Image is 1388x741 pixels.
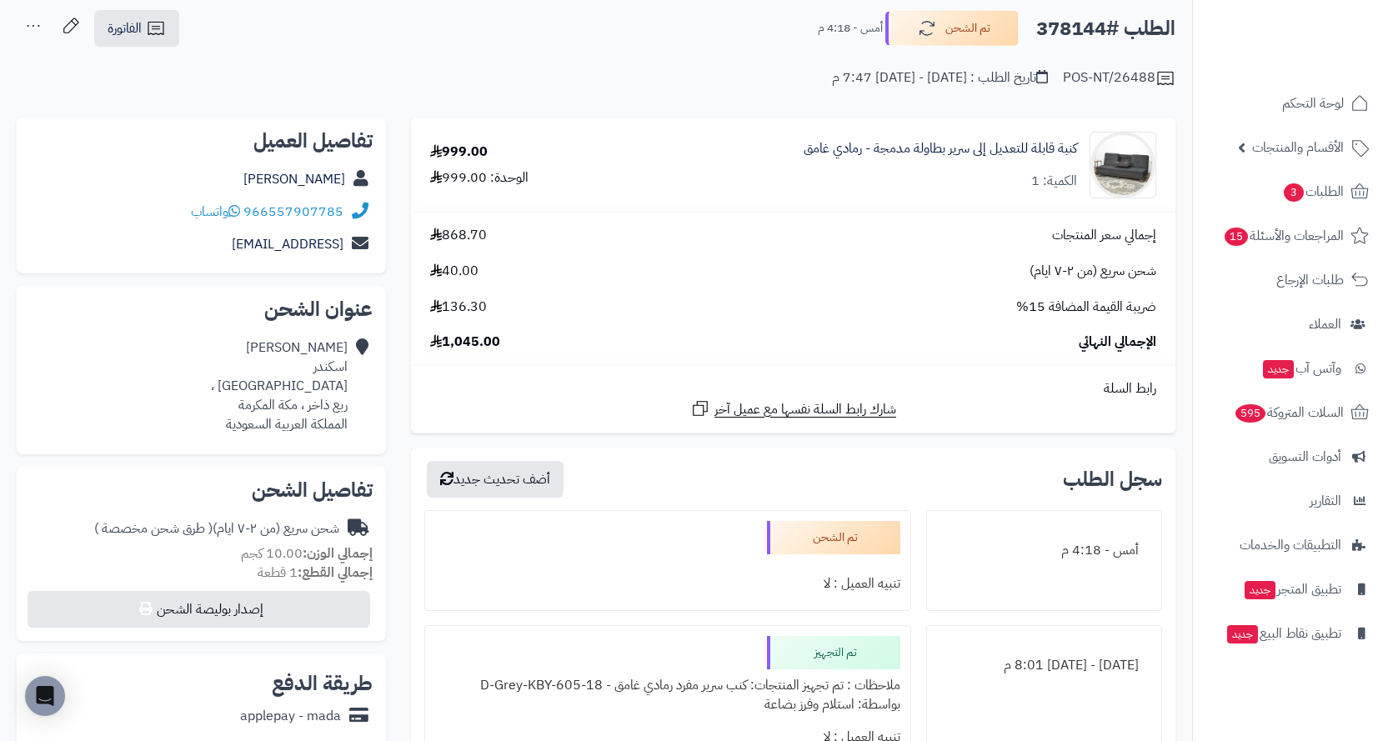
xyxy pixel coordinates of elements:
[1203,260,1378,300] a: طلبات الإرجاع
[298,563,373,583] strong: إجمالي القطع:
[1203,613,1378,653] a: تطبيق نقاط البيعجديد
[1203,393,1378,433] a: السلات المتروكة595
[1225,622,1341,645] span: تطبيق نقاط البيع
[818,20,883,37] small: أمس - 4:18 م
[1240,533,1341,557] span: التطبيقات والخدمات
[1269,445,1341,468] span: أدوات التسويق
[1052,226,1156,245] span: إجمالي سعر المنتجات
[937,534,1151,567] div: أمس - 4:18 م
[1030,262,1156,281] span: شحن سريع (من ٢-٧ ايام)
[1235,404,1265,423] span: 595
[211,338,348,433] div: [PERSON_NAME] اسكندر [GEOGRAPHIC_DATA] ، ربع ذاخر ، مكة المكرمة المملكة العربية السعودية
[30,480,373,500] h2: تفاصيل الشحن
[303,543,373,563] strong: إجمالي الوزن:
[1282,180,1344,203] span: الطلبات
[767,521,900,554] div: تم الشحن
[240,707,341,726] div: applepay - mada
[1276,268,1344,292] span: طلبات الإرجاع
[430,298,487,317] span: 136.30
[885,11,1019,46] button: تم الشحن
[1203,304,1378,344] a: العملاء
[1203,481,1378,521] a: التقارير
[272,673,373,693] h2: طريقة الدفع
[1309,313,1341,336] span: العملاء
[1225,228,1248,246] span: 15
[1223,224,1344,248] span: المراجعات والأسئلة
[714,400,896,419] span: شارك رابط السلة نفسها مع عميل آخر
[258,563,373,583] small: 1 قطعة
[191,202,240,222] a: واتساب
[430,143,488,162] div: 999.00
[1203,83,1378,123] a: لوحة التحكم
[243,169,345,189] a: [PERSON_NAME]
[1261,357,1341,380] span: وآتس آب
[30,299,373,319] h2: عنوان الشحن
[427,461,564,498] button: أضف تحديث جديد
[435,568,900,600] div: تنبيه العميل : لا
[108,18,142,38] span: الفاتورة
[243,202,343,222] a: 966557907785
[30,131,373,151] h2: تفاصيل العميل
[1275,44,1372,79] img: logo-2.png
[1282,92,1344,115] span: لوحة التحكم
[1227,625,1258,643] span: جديد
[1090,132,1155,198] img: 1747747468-1-90x90.jpg
[1203,525,1378,565] a: التطبيقات والخدمات
[435,669,900,721] div: ملاحظات : تم تجهيز المنتجات: كنب سرير مفرد رمادي غامق - D-Grey-KBY-605-18 بواسطة: استلام وفرز بضاعة
[767,636,900,669] div: تم التجهيز
[28,591,370,628] button: إصدار بوليصة الشحن
[25,676,65,716] div: Open Intercom Messenger
[1063,68,1175,88] div: POS-NT/26488
[1079,333,1156,352] span: الإجمالي النهائي
[1243,578,1341,601] span: تطبيق المتجر
[430,333,500,352] span: 1,045.00
[1245,581,1275,599] span: جديد
[690,398,896,419] a: شارك رابط السلة نفسها مع عميل آخر
[94,518,213,538] span: ( طرق شحن مخصصة )
[804,139,1077,158] a: كنبة قابلة للتعديل إلى سرير بطاولة مدمجة - رمادي غامق
[937,649,1151,682] div: [DATE] - [DATE] 8:01 م
[1203,569,1378,609] a: تطبيق المتجرجديد
[1203,172,1378,212] a: الطلبات3
[1310,489,1341,513] span: التقارير
[1036,12,1175,46] h2: الطلب #378144
[1031,172,1077,191] div: الكمية: 1
[94,519,339,538] div: شحن سريع (من ٢-٧ ايام)
[1234,401,1344,424] span: السلات المتروكة
[94,10,179,47] a: الفاتورة
[241,543,373,563] small: 10.00 كجم
[1203,348,1378,388] a: وآتس آبجديد
[418,379,1169,398] div: رابط السلة
[430,168,529,188] div: الوحدة: 999.00
[1063,469,1162,489] h3: سجل الطلب
[1284,183,1304,202] span: 3
[832,68,1048,88] div: تاريخ الطلب : [DATE] - [DATE] 7:47 م
[1252,136,1344,159] span: الأقسام والمنتجات
[1203,437,1378,477] a: أدوات التسويق
[1016,298,1156,317] span: ضريبة القيمة المضافة 15%
[430,262,479,281] span: 40.00
[430,226,487,245] span: 868.70
[1263,360,1294,378] span: جديد
[232,234,343,254] a: [EMAIL_ADDRESS]
[1203,216,1378,256] a: المراجعات والأسئلة15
